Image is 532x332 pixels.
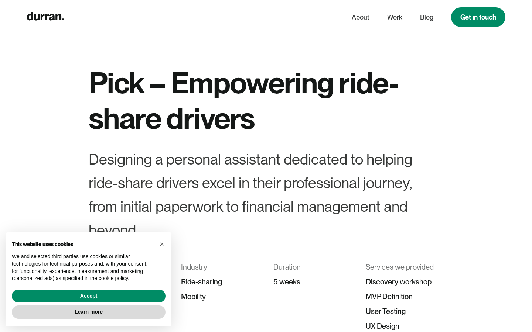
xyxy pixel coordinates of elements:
div: MVP Definition [366,289,443,304]
button: Close this notice [156,238,168,250]
a: home [27,10,64,24]
p: We and selected third parties use cookies or similar technologies for technical purposes and, wit... [12,253,154,282]
h1: Pick – Empowering ride-share drivers [89,65,443,136]
div: User Testing [366,304,443,319]
div: Designing a personal assistant dedicated to helping ride-share drivers excel in their professiona... [89,148,443,242]
a: Get in touch [451,7,505,27]
div: 5 weeks [273,274,351,289]
span: × [160,240,164,248]
div: Industry [181,260,259,274]
a: Work [387,10,402,24]
h2: This website uses cookies [12,241,154,248]
a: About [352,10,369,24]
div: Discovery workshop [366,274,443,289]
button: Accept [12,290,166,303]
div: Duration [273,260,351,274]
div: Mobility [181,289,259,304]
div: Ride-sharing [181,274,259,289]
button: Learn more [12,305,166,319]
div: Services we provided [366,260,443,274]
a: Blog [420,10,433,24]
